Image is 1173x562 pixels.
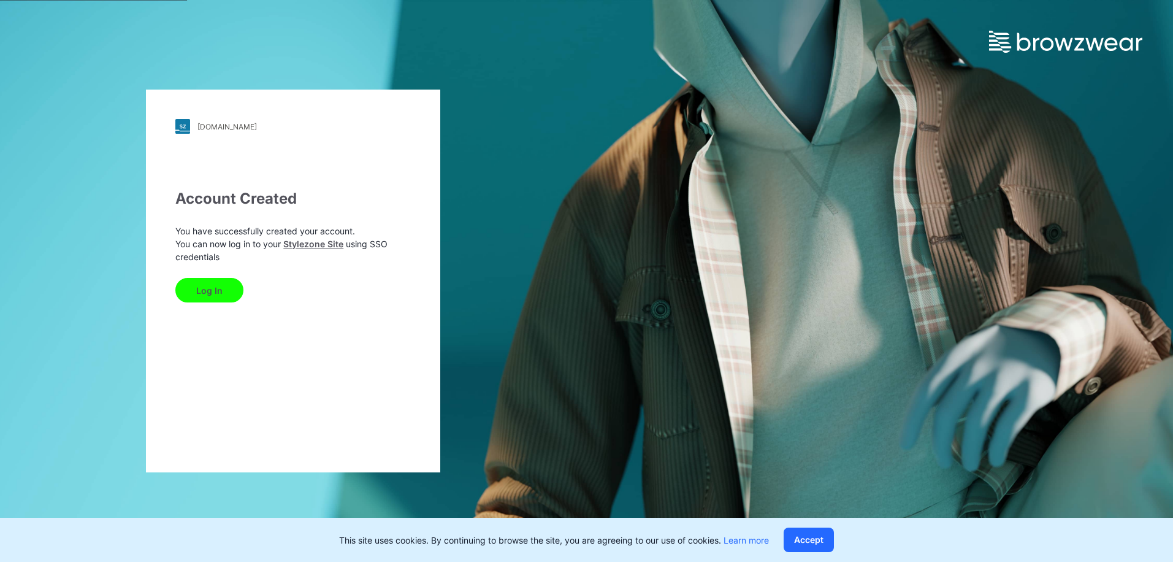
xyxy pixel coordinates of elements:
[175,188,411,210] div: Account Created
[339,534,769,547] p: This site uses cookies. By continuing to browse the site, you are agreeing to our use of cookies.
[989,31,1142,53] img: browzwear-logo.e42bd6dac1945053ebaf764b6aa21510.svg
[197,122,257,131] div: [DOMAIN_NAME]
[784,528,834,552] button: Accept
[175,119,411,134] a: [DOMAIN_NAME]
[724,535,769,545] a: Learn more
[175,119,190,134] img: stylezone-logo.562084cfcfab977791bfbf7441f1a819.svg
[283,239,343,249] a: Stylezone Site
[175,278,243,302] button: Log In
[175,225,411,237] p: You have successfully created your account.
[175,237,411,263] p: You can now log in to your using SSO credentials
